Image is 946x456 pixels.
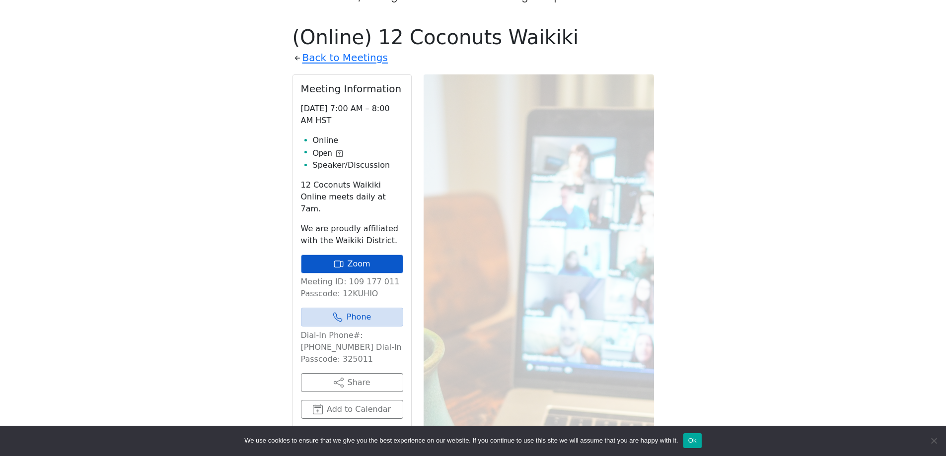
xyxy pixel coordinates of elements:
[301,373,403,392] button: Share
[301,329,403,365] p: Dial-In Phone#: [PHONE_NUMBER] Dial-In Passcode: 325011
[929,436,939,446] span: No
[244,436,678,446] span: We use cookies to ensure that we give you the best experience on our website. If you continue to ...
[301,103,403,127] p: [DATE] 7:00 AM – 8:00 AM HST
[313,159,403,171] li: Speaker/Discussion
[292,25,654,49] h1: (Online) 12 Coconuts Waikiki
[301,400,403,419] button: Add to Calendar
[683,433,702,448] button: Ok
[313,147,332,159] span: Open
[301,276,403,300] p: Meeting ID: 109 177 011 Passcode: 12KUHIO
[301,179,403,215] p: 12 Coconuts Waikiki Online meets daily at 7am.
[301,83,403,95] h2: Meeting Information
[301,308,403,326] a: Phone
[313,134,403,146] li: Online
[302,49,388,66] a: Back to Meetings
[301,223,403,247] p: We are proudly affiliated with the Waikiki District.
[301,255,403,273] a: Zoom
[313,147,343,159] button: Open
